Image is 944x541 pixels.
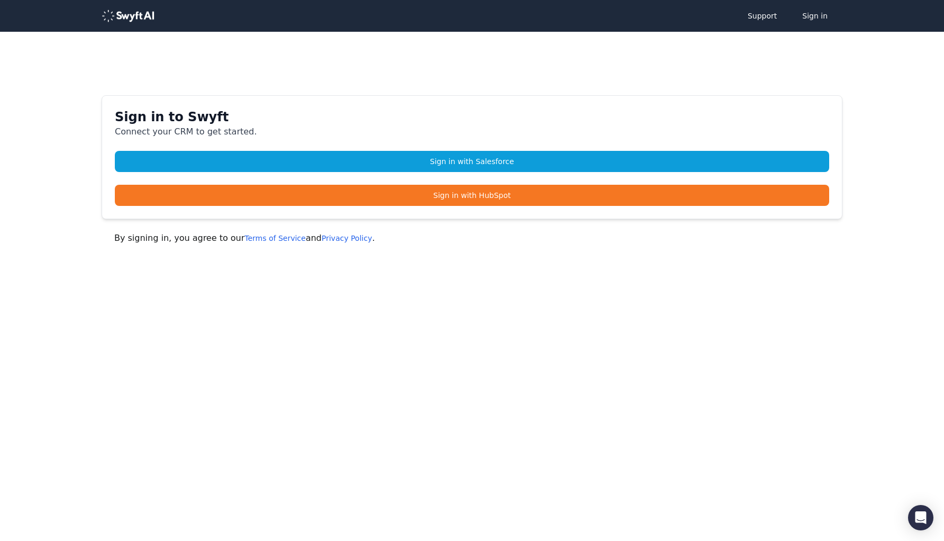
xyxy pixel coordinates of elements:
[737,5,787,26] a: Support
[114,232,830,245] p: By signing in, you agree to our and .
[792,5,838,26] button: Sign in
[244,234,305,242] a: Terms of Service
[908,505,933,530] div: Open Intercom Messenger
[115,185,829,206] a: Sign in with HubSpot
[115,151,829,172] a: Sign in with Salesforce
[322,234,372,242] a: Privacy Policy
[115,109,829,125] h1: Sign in to Swyft
[102,10,155,22] img: logo-488353a97b7647c9773e25e94dd66c4536ad24f66c59206894594c5eb3334934.png
[115,125,829,138] p: Connect your CRM to get started.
